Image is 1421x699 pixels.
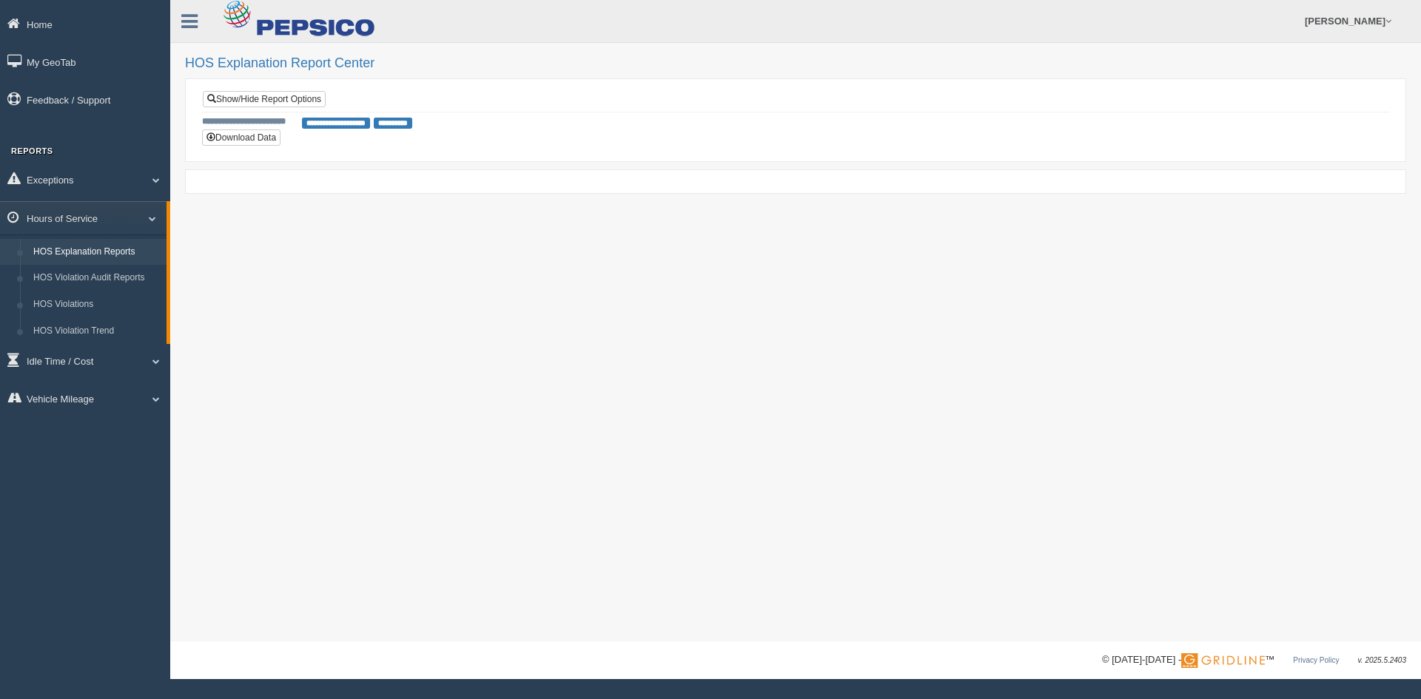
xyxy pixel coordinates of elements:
[27,291,167,318] a: HOS Violations
[27,239,167,266] a: HOS Explanation Reports
[27,265,167,291] a: HOS Violation Audit Reports
[202,129,280,146] button: Download Data
[1181,653,1265,668] img: Gridline
[185,56,1406,71] h2: HOS Explanation Report Center
[203,91,326,107] a: Show/Hide Report Options
[1293,656,1339,664] a: Privacy Policy
[1358,656,1406,664] span: v. 2025.5.2403
[1102,652,1406,668] div: © [DATE]-[DATE] - ™
[27,318,167,345] a: HOS Violation Trend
